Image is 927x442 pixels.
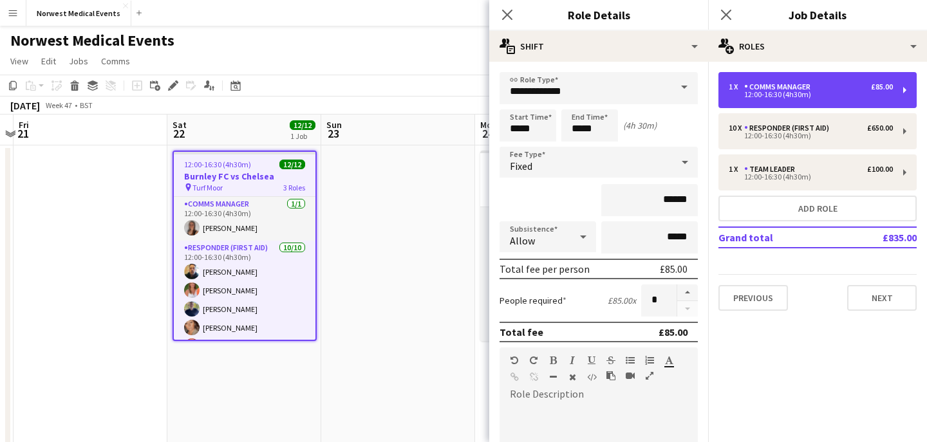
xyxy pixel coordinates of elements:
span: Jobs [69,55,88,67]
span: 22 [171,126,187,141]
button: Norwest Medical Events [26,1,131,26]
button: Clear Formatting [568,372,577,382]
label: People required [500,295,566,306]
div: 1 x [729,165,744,174]
button: Increase [677,284,698,301]
h3: Burnley FC vs Chelsea [174,170,315,182]
span: 12/12 [279,160,305,169]
button: Italic [568,355,577,365]
span: View [10,55,28,67]
button: Bold [548,355,557,365]
div: £650.00 [867,124,893,133]
button: Unordered List [626,355,635,365]
div: Roles [708,31,927,62]
div: Shift [489,31,708,62]
div: Comms Manager [744,82,816,91]
button: Horizontal Line [548,372,557,382]
div: 1 Job [290,131,315,141]
span: Sun [326,119,342,131]
span: 24 [478,126,497,141]
span: Mon [480,119,497,131]
span: 12/12 [290,120,315,130]
span: 23 [324,126,342,141]
div: £85.00 [660,262,688,275]
button: Add role [718,196,917,221]
span: Sat [173,119,187,131]
h1: Norwest Medical Events [10,31,174,50]
h3: Manchester United vs Everton [480,169,624,192]
button: Previous [718,285,788,311]
app-job-card: 12:00-16:30 (4h30m)12/12Burnley FC vs Chelsea Turf Moor3 RolesComms Manager1/112:00-16:30 (4h30m)... [173,151,317,341]
span: Fri [19,119,29,131]
a: Edit [36,53,61,69]
a: Jobs [64,53,93,69]
button: Next [847,285,917,311]
h3: Role Details [489,6,708,23]
h3: Job Details [708,6,927,23]
div: Total fee [500,326,543,338]
div: £85.00 x [608,295,636,306]
span: Turf Moor [192,183,223,192]
a: Comms [96,53,135,69]
div: BST [80,100,93,110]
a: View [5,53,33,69]
span: Week 47 [42,100,75,110]
div: £85.00 [659,326,688,338]
button: Ordered List [645,355,654,365]
div: Team Leader [744,165,800,174]
span: Fixed [510,160,532,172]
div: 12:00-16:30 (4h30m) [729,174,893,180]
div: [DATE] [10,99,40,112]
div: Responder (First Aid) [744,124,834,133]
span: Comms [101,55,130,67]
div: 12:00-16:30 (4h30m) [729,91,893,98]
app-card-role: Comms Manager1/112:00-16:30 (4h30m)[PERSON_NAME] [174,197,315,241]
app-job-card: 17:30-22:30 (5h)15/26Manchester United vs Everton [GEOGRAPHIC_DATA]3 RolesFirst Responder (Medica... [480,151,624,341]
div: 12:00-16:30 (4h30m) [729,133,893,139]
button: Underline [587,355,596,365]
button: Paste as plain text [606,371,615,381]
div: 1 x [729,82,744,91]
td: Grand total [718,227,840,248]
span: Edit [41,55,56,67]
span: 12:00-16:30 (4h30m) [184,160,251,169]
button: Insert video [626,371,635,381]
div: 10 x [729,124,744,133]
button: Undo [510,355,519,365]
div: £85.00 [871,82,893,91]
button: Fullscreen [645,371,654,381]
div: Total fee per person [500,262,590,275]
button: Strikethrough [606,355,615,365]
td: £835.00 [840,227,917,248]
div: (4h 30m) [623,120,657,131]
button: HTML Code [587,372,596,382]
span: 3 Roles [283,183,305,192]
button: Redo [529,355,538,365]
span: Allow [510,234,535,247]
button: Text Color [664,355,673,365]
span: 21 [17,126,29,141]
div: £100.00 [867,165,893,174]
